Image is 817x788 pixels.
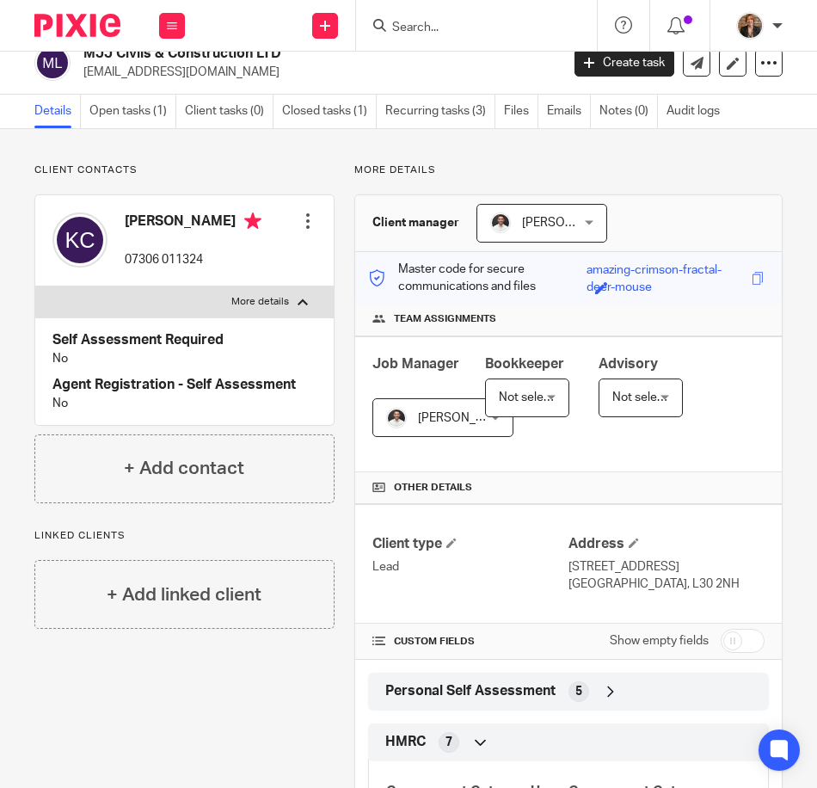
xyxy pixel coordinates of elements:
[372,535,568,553] h4: Client type
[52,350,316,367] p: No
[231,295,289,309] p: More details
[107,582,261,608] h4: + Add linked client
[372,558,568,576] p: Lead
[499,391,568,403] span: Not selected
[354,163,783,177] p: More details
[52,376,316,394] h4: Agent Registration - Self Assessment
[504,95,538,128] a: Files
[83,64,549,81] p: [EMAIL_ADDRESS][DOMAIN_NAME]
[386,408,407,428] img: dom%20slack.jpg
[485,357,564,371] span: Bookkeeper
[385,95,495,128] a: Recurring tasks (3)
[490,212,511,233] img: dom%20slack.jpg
[368,261,587,296] p: Master code for secure communications and files
[124,455,244,482] h4: + Add contact
[372,214,459,231] h3: Client manager
[34,45,71,81] img: svg%3E
[568,535,765,553] h4: Address
[394,312,496,326] span: Team assignments
[445,734,452,751] span: 7
[185,95,273,128] a: Client tasks (0)
[372,357,459,371] span: Job Manager
[52,395,316,412] p: No
[244,212,261,230] i: Primary
[52,331,316,349] h4: Self Assessment Required
[385,682,556,700] span: Personal Self Assessment
[390,21,545,36] input: Search
[34,163,335,177] p: Client contacts
[394,481,472,495] span: Other details
[125,251,261,268] p: 07306 011324
[599,357,658,371] span: Advisory
[34,14,120,37] img: Pixie
[385,733,426,751] span: HMRC
[282,95,377,128] a: Closed tasks (1)
[418,412,513,424] span: [PERSON_NAME]
[736,12,764,40] img: WhatsApp%20Image%202025-04-23%20at%2010.20.30_16e186ec.jpg
[89,95,176,128] a: Open tasks (1)
[575,683,582,700] span: 5
[52,212,107,268] img: svg%3E
[587,262,747,281] div: amazing-crimson-fractal-deer-mouse
[372,635,568,649] h4: CUSTOM FIELDS
[34,95,81,128] a: Details
[599,95,658,128] a: Notes (0)
[547,95,591,128] a: Emails
[522,217,617,229] span: [PERSON_NAME]
[83,45,456,63] h2: MJJ Civils & Construction LTD
[34,529,335,543] p: Linked clients
[574,49,674,77] a: Create task
[125,212,261,234] h4: [PERSON_NAME]
[568,558,765,576] p: [STREET_ADDRESS]
[666,95,728,128] a: Audit logs
[568,576,765,593] p: [GEOGRAPHIC_DATA], L30 2NH
[612,391,682,403] span: Not selected
[610,632,709,649] label: Show empty fields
